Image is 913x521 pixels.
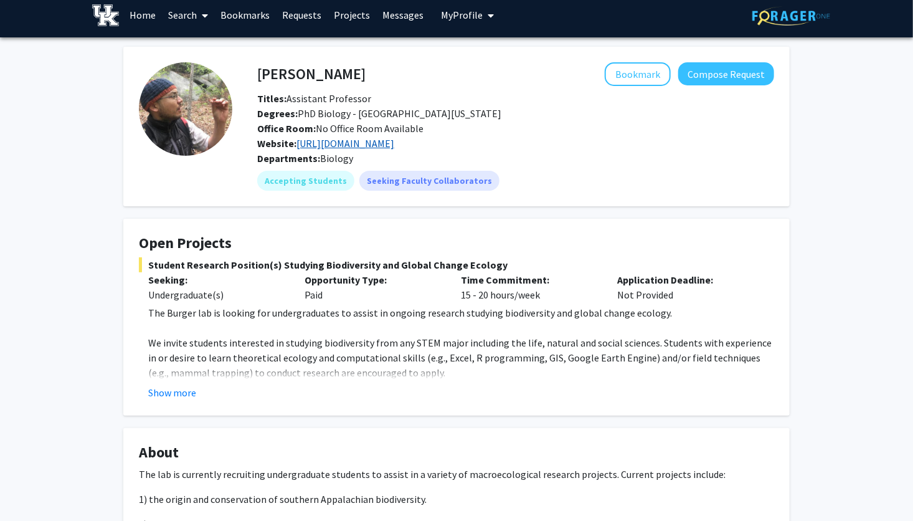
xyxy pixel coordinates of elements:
div: Not Provided [608,272,765,302]
b: Website: [257,137,296,150]
b: Office Room: [257,122,316,135]
iframe: Chat [9,465,53,512]
b: Titles: [257,92,286,105]
p: 1) the origin and conservation of southern Appalachian biodiversity. [139,492,774,507]
mat-chip: Accepting Students [257,171,354,191]
button: Add Joseph Burger to Bookmarks [605,62,671,86]
b: Degrees: [257,107,298,120]
mat-chip: Seeking Faculty Collaborators [359,171,499,191]
p: We invite students interested in studying biodiversity from any STEM major including the life, na... [148,335,774,380]
span: PhD Biology - [GEOGRAPHIC_DATA][US_STATE] [257,107,501,120]
p: Application Deadline: [618,272,755,287]
span: Assistant Professor [257,92,371,105]
img: Profile Picture [139,62,232,156]
div: Undergraduate(s) [148,287,286,302]
b: Departments: [257,152,320,165]
div: 15 - 20 hours/week [452,272,608,302]
a: Opens in a new tab [296,137,394,150]
p: Opportunity Type: [305,272,442,287]
span: My Profile [441,9,483,21]
span: Biology [320,152,353,165]
p: Seeking: [148,272,286,287]
h4: About [139,444,774,462]
span: No Office Room Available [257,122,423,135]
button: Show more [148,385,196,400]
p: The Burger lab is looking for undergraduates to assist in ongoing research studying biodiversity ... [148,305,774,320]
img: ForagerOne Logo [752,6,830,26]
div: Paid [295,272,452,302]
h4: [PERSON_NAME] [257,62,366,85]
p: The lab is currently recruiting undergraduate students to assist in a variety of macroecological ... [139,467,774,482]
p: Time Commitment: [461,272,599,287]
h4: Open Projects [139,234,774,252]
button: Compose Request to Joseph Burger [678,62,774,85]
span: Student Research Position(s) Studying Biodiversity and Global Change Ecology [139,257,774,272]
img: University of Kentucky Logo [92,4,119,26]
